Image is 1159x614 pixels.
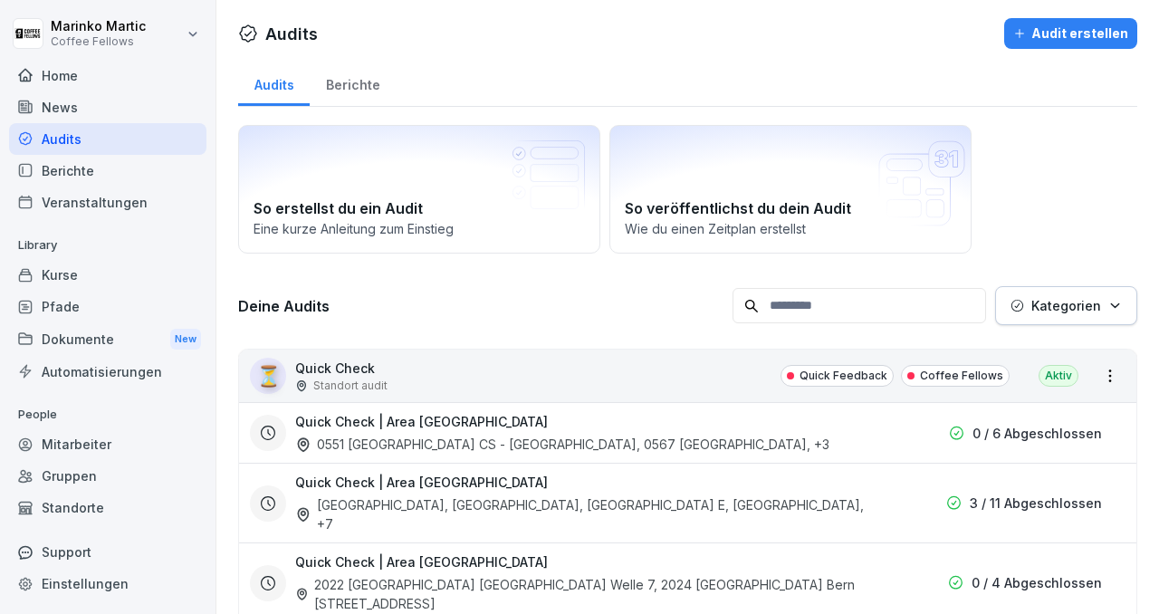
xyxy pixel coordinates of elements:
[970,494,1102,513] p: 3 / 11 Abgeschlossen
[609,125,972,254] a: So veröffentlichst du dein AuditWie du einen Zeitplan erstellst
[1004,18,1137,49] button: Audit erstellen
[800,368,887,384] p: Quick Feedback
[9,356,206,388] a: Automatisierungen
[295,552,548,571] h3: Quick Check | Area [GEOGRAPHIC_DATA]
[972,573,1102,592] p: 0 / 4 Abgeschlossen
[295,435,829,454] div: 0551 [GEOGRAPHIC_DATA] CS - [GEOGRAPHIC_DATA], 0567 [GEOGRAPHIC_DATA] , +3
[9,155,206,187] a: Berichte
[254,219,585,238] p: Eine kurze Anleitung zum Einstieg
[9,492,206,523] a: Standorte
[9,91,206,123] a: News
[295,359,388,378] p: Quick Check
[295,412,548,431] h3: Quick Check | Area [GEOGRAPHIC_DATA]
[9,291,206,322] a: Pfade
[9,322,206,356] div: Dokumente
[9,428,206,460] a: Mitarbeiter
[295,495,876,533] div: [GEOGRAPHIC_DATA], [GEOGRAPHIC_DATA], [GEOGRAPHIC_DATA] E, [GEOGRAPHIC_DATA] , +7
[9,536,206,568] div: Support
[295,575,876,613] div: 2022 [GEOGRAPHIC_DATA] [GEOGRAPHIC_DATA] Welle 7, 2024 [GEOGRAPHIC_DATA] Bern [STREET_ADDRESS]
[9,187,206,218] a: Veranstaltungen
[625,219,956,238] p: Wie du einen Zeitplan erstellst
[9,568,206,600] a: Einstellungen
[1013,24,1128,43] div: Audit erstellen
[310,60,396,106] a: Berichte
[9,400,206,429] p: People
[9,231,206,260] p: Library
[9,259,206,291] a: Kurse
[995,286,1137,325] button: Kategorien
[972,424,1102,443] p: 0 / 6 Abgeschlossen
[238,125,600,254] a: So erstellst du ein AuditEine kurze Anleitung zum Einstieg
[313,378,388,394] p: Standort audit
[250,358,286,394] div: ⏳
[9,123,206,155] a: Audits
[9,460,206,492] a: Gruppen
[238,296,723,316] h3: Deine Audits
[51,35,146,48] p: Coffee Fellows
[920,368,1003,384] p: Coffee Fellows
[1039,365,1078,387] div: Aktiv
[51,19,146,34] p: Marinko Martic
[238,60,310,106] a: Audits
[1031,296,1101,315] p: Kategorien
[265,22,318,46] h1: Audits
[625,197,956,219] h2: So veröffentlichst du dein Audit
[295,473,548,492] h3: Quick Check | Area [GEOGRAPHIC_DATA]
[254,197,585,219] h2: So erstellst du ein Audit
[9,60,206,91] a: Home
[9,322,206,356] a: DokumenteNew
[170,329,201,350] div: New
